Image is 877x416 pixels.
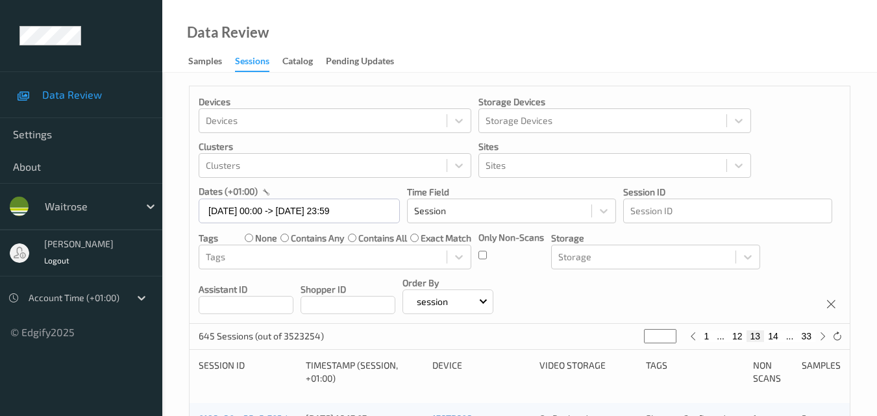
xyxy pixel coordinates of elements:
[539,359,637,385] div: Video Storage
[407,186,616,199] p: Time Field
[282,53,326,71] a: Catalog
[199,359,297,385] div: Session ID
[255,232,277,245] label: none
[402,276,493,289] p: Order By
[421,232,471,245] label: exact match
[282,55,313,71] div: Catalog
[432,359,530,385] div: Device
[199,140,471,153] p: Clusters
[747,330,765,342] button: 13
[764,330,782,342] button: 14
[358,232,407,245] label: contains all
[623,186,832,199] p: Session ID
[551,232,760,245] p: Storage
[728,330,747,342] button: 12
[199,95,471,108] p: Devices
[478,231,544,244] p: Only Non-Scans
[199,232,218,245] p: Tags
[187,26,269,39] div: Data Review
[235,53,282,72] a: Sessions
[782,330,798,342] button: ...
[306,359,423,385] div: Timestamp (Session, +01:00)
[199,283,293,296] p: Assistant ID
[199,330,324,343] p: 645 Sessions (out of 3523254)
[700,330,713,342] button: 1
[478,95,751,108] p: Storage Devices
[802,359,841,385] div: Samples
[301,283,395,296] p: Shopper ID
[478,140,751,153] p: Sites
[326,53,407,71] a: Pending Updates
[753,359,792,385] div: Non Scans
[188,55,222,71] div: Samples
[412,295,452,308] p: session
[235,55,269,72] div: Sessions
[199,185,258,198] p: dates (+01:00)
[646,359,744,385] div: Tags
[188,53,235,71] a: Samples
[797,330,815,342] button: 33
[326,55,394,71] div: Pending Updates
[713,330,728,342] button: ...
[291,232,344,245] label: contains any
